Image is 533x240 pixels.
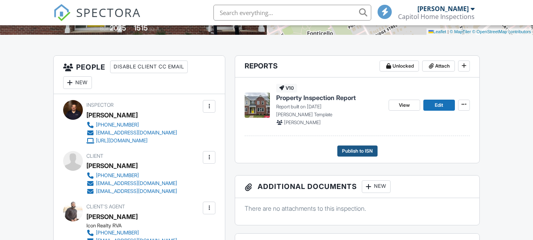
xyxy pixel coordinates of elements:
h3: Additional Documents [235,176,479,198]
div: 1515 [134,24,148,32]
span: | [447,29,449,34]
a: Leaflet [428,29,446,34]
span: Client [86,153,103,159]
div: [PERSON_NAME] [86,160,138,172]
div: Disable Client CC Email [110,60,188,73]
div: New [63,76,92,89]
a: [URL][DOMAIN_NAME] [86,137,177,145]
div: [PERSON_NAME] [417,5,469,13]
img: The Best Home Inspection Software - Spectora [53,4,71,21]
a: [EMAIL_ADDRESS][DOMAIN_NAME] [86,187,177,195]
a: © OpenStreetMap contributors [472,29,531,34]
a: [EMAIL_ADDRESS][DOMAIN_NAME] [86,129,177,137]
div: [PERSON_NAME] [86,211,138,223]
div: [EMAIL_ADDRESS][DOMAIN_NAME] [96,130,177,136]
input: Search everything... [213,5,371,21]
h3: People [54,56,225,94]
a: SPECTORA [53,11,141,27]
a: [PHONE_NUMBER] [86,229,177,237]
a: © MapTiler [450,29,471,34]
div: Capitol Home Inspections [398,13,475,21]
div: New [362,180,391,193]
div: Icon Realty RVA [86,223,183,229]
div: [URL][DOMAIN_NAME] [96,138,148,144]
span: Client's Agent [86,204,125,210]
div: [PERSON_NAME] [86,109,138,121]
span: Built [100,26,108,32]
p: There are no attachments to this inspection. [245,204,469,213]
a: [PHONE_NUMBER] [86,121,177,129]
div: [PHONE_NUMBER] [96,172,139,179]
div: [PHONE_NUMBER] [96,230,139,236]
a: [EMAIL_ADDRESS][DOMAIN_NAME] [86,180,177,187]
span: Inspector [86,102,114,108]
div: [EMAIL_ADDRESS][DOMAIN_NAME] [96,188,177,195]
div: 2025 [110,24,126,32]
span: SPECTORA [76,4,141,21]
a: [PHONE_NUMBER] [86,172,177,180]
div: [PHONE_NUMBER] [96,122,139,128]
span: sq. ft. [149,26,160,32]
div: [EMAIL_ADDRESS][DOMAIN_NAME] [96,180,177,187]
